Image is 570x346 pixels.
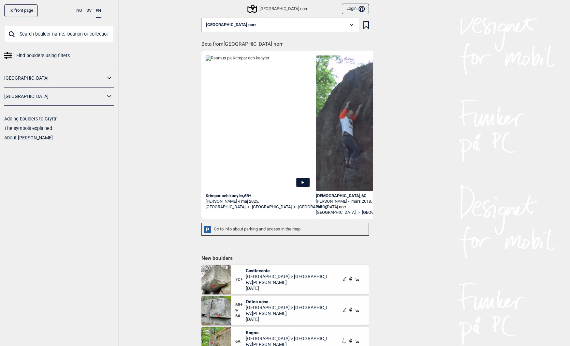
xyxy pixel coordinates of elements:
div: [PERSON_NAME] - [206,199,314,204]
button: EN [96,4,101,18]
span: 7C+ [235,277,246,282]
a: [GEOGRAPHIC_DATA] [4,73,105,83]
button: NO [76,4,82,17]
a: [GEOGRAPHIC_DATA] [206,204,245,210]
img: Adam pa Gender fluid [316,55,424,213]
span: 6A [235,313,246,319]
a: [GEOGRAPHIC_DATA] [316,210,356,215]
a: Find boulders using filters [4,51,114,60]
div: [GEOGRAPHIC_DATA] norr [248,5,307,13]
span: > [294,204,296,210]
span: [DATE] [246,316,327,322]
span: Find boulders using filters [16,51,70,60]
div: Go to info about parking and access in the map [201,223,369,236]
a: [GEOGRAPHIC_DATA] [252,204,292,210]
div: Castlevania7C+Castlevania[GEOGRAPHIC_DATA] > [GEOGRAPHIC_DATA]FA:[PERSON_NAME][DATE] [201,265,369,294]
h1: New boulders [201,255,369,261]
h1: Beta from [GEOGRAPHIC_DATA] norr [201,37,373,48]
img: Odins nasa [201,296,231,325]
span: FA: [PERSON_NAME] [246,310,327,316]
button: Login [342,4,369,14]
span: [GEOGRAPHIC_DATA] > [GEOGRAPHIC_DATA] [246,305,327,310]
img: Castlevania [201,265,231,294]
input: Search boulder name, location or collection [4,25,114,42]
div: Ψ [235,299,246,322]
span: Ragna [246,330,327,336]
button: SV [86,4,92,17]
span: [DATE] [246,285,327,291]
span: i mars 2018. @7:58 (med flera försök innan) [316,199,417,209]
div: [DEMOGRAPHIC_DATA] , 6C [316,193,424,199]
a: About [PERSON_NAME] [4,135,53,140]
span: 6A [235,339,246,344]
div: [PERSON_NAME] - [316,199,424,210]
span: > [358,210,360,215]
button: [GEOGRAPHIC_DATA] norr [201,18,359,33]
span: [GEOGRAPHIC_DATA] norr [206,23,256,27]
a: [GEOGRAPHIC_DATA] [362,210,402,215]
a: [GEOGRAPHIC_DATA] [4,92,105,101]
a: To front page [4,4,38,17]
span: Castlevania [246,268,327,274]
div: Krimpar och kanyler , 6B+ [206,193,314,199]
a: The symbols explained [4,126,52,131]
span: i maj 2025. [239,199,259,204]
a: [GEOGRAPHIC_DATA] norr [298,204,346,210]
span: [GEOGRAPHIC_DATA] > [GEOGRAPHIC_DATA] [246,336,327,341]
a: Adding boulders to Gryttr [4,116,57,121]
span: FA: [PERSON_NAME] [246,279,327,285]
span: [GEOGRAPHIC_DATA] > [GEOGRAPHIC_DATA] [246,274,327,279]
div: Odins nasa6B+Ψ6AOdins näsa[GEOGRAPHIC_DATA] > [GEOGRAPHIC_DATA]FA:[PERSON_NAME][DATE] [201,296,369,325]
img: Rasmus pa Krimpar och kanyler [206,55,314,224]
span: Odins näsa [246,299,327,305]
span: 6B+ [235,302,246,308]
span: > [247,204,250,210]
